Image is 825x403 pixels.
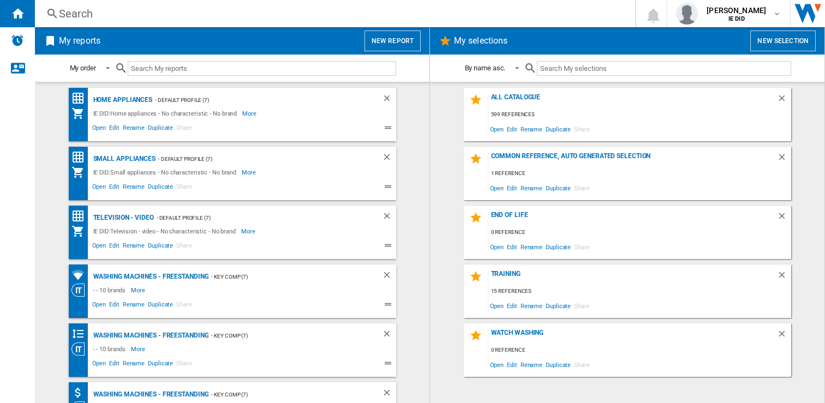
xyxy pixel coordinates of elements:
[107,358,121,371] span: Edit
[241,225,257,238] span: More
[107,240,121,254] span: Edit
[91,225,241,238] div: IE DID:Television - video - No characteristic - No brand
[505,239,519,254] span: Edit
[146,299,175,312] span: Duplicate
[777,93,791,108] div: Delete
[121,123,146,136] span: Rename
[488,357,506,372] span: Open
[488,239,506,254] span: Open
[488,226,791,239] div: 0 reference
[121,240,146,254] span: Rename
[519,239,544,254] span: Rename
[71,209,91,223] div: Price Matrix
[382,152,396,166] div: Delete
[121,358,146,371] span: Rename
[488,108,791,122] div: 599 references
[128,61,396,76] input: Search My reports
[488,285,791,298] div: 15 references
[242,166,258,179] span: More
[91,240,108,254] span: Open
[519,122,544,136] span: Rename
[175,240,194,254] span: Share
[488,122,506,136] span: Open
[544,239,572,254] span: Duplicate
[208,329,360,342] div: - Key Comp (7)
[154,211,360,225] div: - Default profile (7)
[488,181,506,195] span: Open
[488,344,791,357] div: 0 reference
[544,357,572,372] span: Duplicate
[488,93,777,108] div: All Catalogue
[91,299,108,312] span: Open
[146,358,175,371] span: Duplicate
[364,31,421,51] button: New report
[676,3,698,25] img: profile.jpg
[91,152,156,166] div: Small appliances
[175,299,194,312] span: Share
[707,5,766,16] span: [PERSON_NAME]
[208,270,360,284] div: - Key Comp (7)
[107,182,121,195] span: Edit
[91,270,209,284] div: Washing machines - Freestanding
[382,93,396,107] div: Delete
[131,284,147,297] span: More
[505,181,519,195] span: Edit
[71,342,91,356] div: Category View
[488,167,791,181] div: 1 reference
[91,358,108,371] span: Open
[107,123,121,136] span: Edit
[505,357,519,372] span: Edit
[382,388,396,401] div: Delete
[91,93,153,107] div: Home appliances
[131,342,147,356] span: More
[488,329,777,344] div: watch washing
[572,298,591,313] span: Share
[382,329,396,342] div: Delete
[544,181,572,195] span: Duplicate
[146,240,175,254] span: Duplicate
[382,270,396,284] div: Delete
[152,93,360,107] div: - Default profile (7)
[121,299,146,312] span: Rename
[71,166,91,179] div: My Assortment
[572,357,591,372] span: Share
[71,107,91,120] div: My Assortment
[572,239,591,254] span: Share
[505,298,519,313] span: Edit
[382,211,396,225] div: Delete
[91,107,243,120] div: IE DID:Home appliances - No characteristic - No brand
[488,298,506,313] span: Open
[208,388,360,401] div: - Key Comp (7)
[465,64,506,72] div: By name asc.
[91,166,242,179] div: IE DID:Small appliances - No characteristic - No brand
[572,122,591,136] span: Share
[777,152,791,167] div: Delete
[71,225,91,238] div: My Assortment
[121,182,146,195] span: Rename
[70,64,96,72] div: My order
[91,342,131,356] div: - - 10 brands
[91,329,209,342] div: Washing machines - Freestanding
[777,270,791,285] div: Delete
[488,270,777,285] div: Training
[777,329,791,344] div: Delete
[728,15,745,22] b: IE DID
[71,284,91,297] div: Category View
[57,31,103,51] h2: My reports
[537,61,791,76] input: Search My selections
[107,299,121,312] span: Edit
[452,31,510,51] h2: My selections
[91,388,209,401] div: Washing machines - Freestanding
[91,182,108,195] span: Open
[242,107,258,120] span: More
[777,211,791,226] div: Delete
[59,6,607,21] div: Search
[156,152,360,166] div: - Default profile (7)
[544,298,572,313] span: Duplicate
[71,268,91,282] div: Retailers coverage
[91,284,131,297] div: - - 10 brands
[175,123,194,136] span: Share
[175,358,194,371] span: Share
[175,182,194,195] span: Share
[519,181,544,195] span: Rename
